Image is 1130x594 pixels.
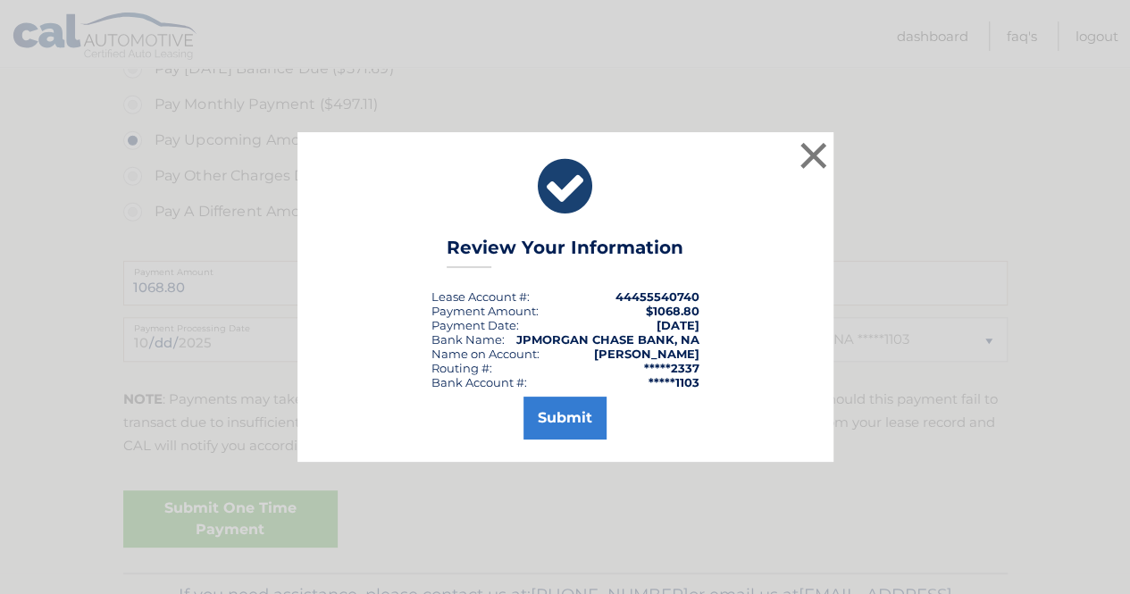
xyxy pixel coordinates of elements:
[431,361,492,375] div: Routing #:
[615,289,699,304] strong: 44455540740
[431,332,505,347] div: Bank Name:
[594,347,699,361] strong: [PERSON_NAME]
[431,304,539,318] div: Payment Amount:
[431,289,530,304] div: Lease Account #:
[657,318,699,332] span: [DATE]
[447,237,683,268] h3: Review Your Information
[523,397,607,439] button: Submit
[796,138,832,173] button: ×
[431,375,527,389] div: Bank Account #:
[431,318,519,332] div: :
[516,332,699,347] strong: JPMORGAN CHASE BANK, NA
[431,318,516,332] span: Payment Date
[646,304,699,318] span: $1068.80
[431,347,540,361] div: Name on Account:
